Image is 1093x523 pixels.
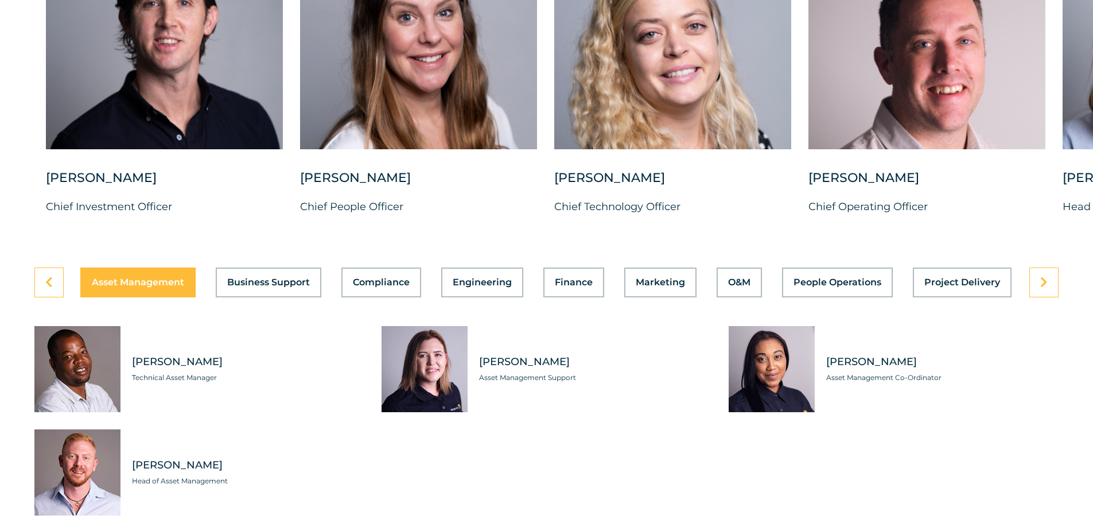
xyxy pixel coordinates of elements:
[924,278,1000,287] span: Project Delivery
[555,278,593,287] span: Finance
[479,355,711,369] span: [PERSON_NAME]
[46,198,283,215] p: Chief Investment Officer
[92,278,184,287] span: Asset Management
[636,278,685,287] span: Marketing
[227,278,310,287] span: Business Support
[808,169,1045,198] div: [PERSON_NAME]
[453,278,512,287] span: Engineering
[826,355,1059,369] span: [PERSON_NAME]
[132,475,364,487] span: Head of Asset Management
[353,278,410,287] span: Compliance
[826,372,1059,383] span: Asset Management Co-Ordinator
[794,278,881,287] span: People Operations
[479,372,711,383] span: Asset Management Support
[554,169,791,198] div: [PERSON_NAME]
[46,169,283,198] div: [PERSON_NAME]
[728,278,750,287] span: O&M
[132,372,364,383] span: Technical Asset Manager
[132,458,364,472] span: [PERSON_NAME]
[554,198,791,215] p: Chief Technology Officer
[808,198,1045,215] p: Chief Operating Officer
[300,169,537,198] div: [PERSON_NAME]
[34,268,1059,516] div: Tabs. Open items with Enter or Space, close with Escape and navigate using the Arrow keys.
[132,355,364,369] span: [PERSON_NAME]
[300,198,537,215] p: Chief People Officer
